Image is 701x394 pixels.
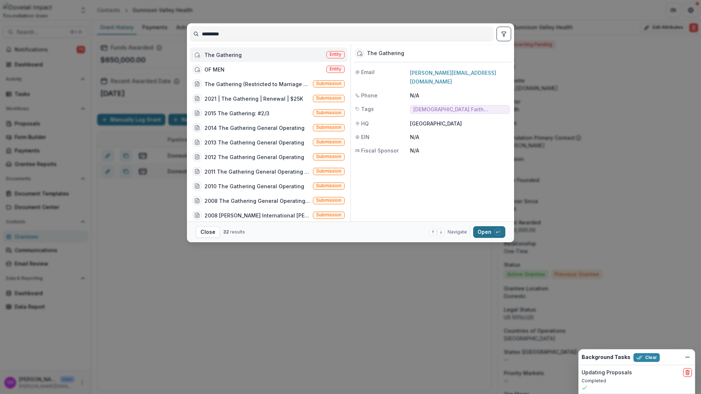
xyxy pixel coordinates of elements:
p: Completed [582,378,692,384]
div: The Gathering [204,51,242,59]
h2: Background Tasks [582,354,631,360]
span: Submission [316,81,341,86]
p: N/A [410,133,510,141]
span: Submission [316,169,341,174]
button: Clear [633,353,660,362]
div: 2015 The Gathering: #2/3 [204,109,269,117]
div: The Gathering (Restricted to Marriage Program) [204,80,310,88]
span: [DEMOGRAPHIC_DATA] Faith Formation [413,107,506,113]
button: delete [683,368,692,377]
div: 2008 The Gathering General Operating (HIF) [204,197,310,205]
div: 2021 | The Gathering | Renewal | $25K [204,95,303,103]
p: [GEOGRAPHIC_DATA] [410,120,510,127]
span: Submission [316,183,341,188]
span: Submission [316,154,341,159]
span: results [230,229,245,235]
span: Phone [361,92,378,99]
span: Entity [330,52,341,57]
span: HQ [361,120,369,127]
span: Submission [316,212,341,217]
div: 2013 The Gathering General Operating [204,139,304,146]
p: N/A [410,147,510,154]
span: Submission [316,198,341,203]
span: Tags [361,105,374,113]
a: [PERSON_NAME][EMAIL_ADDRESS][DOMAIN_NAME] [410,70,496,85]
div: 2011 The Gathering General Operating (HCF) [204,168,310,175]
span: Submission [316,139,341,144]
h2: Updating Proposals [582,370,632,376]
span: Entity [330,66,341,72]
span: Submission [316,110,341,115]
button: toggle filters [497,27,511,41]
span: EIN [361,133,369,141]
button: Open [473,226,505,238]
span: Navigate [448,229,467,235]
div: 2014 The Gathering General Operating [204,124,304,132]
p: N/A [410,92,510,99]
button: Close [196,226,220,238]
div: OF MEN [204,66,225,73]
div: The Gathering [367,50,404,57]
button: Dismiss [683,353,692,362]
div: 2008 [PERSON_NAME] International [PERSON_NAME]/Gathering ([PERSON_NAME]/Gathering, GHCF) [204,212,310,219]
span: Submission [316,125,341,130]
span: Fiscal Sponsor [361,147,399,154]
span: 32 [223,229,229,235]
span: Email [361,68,375,76]
div: 2012 The Gathering General Operating [204,153,304,161]
span: Submission [316,96,341,101]
div: 2010 The Gathering General Operating [204,182,304,190]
